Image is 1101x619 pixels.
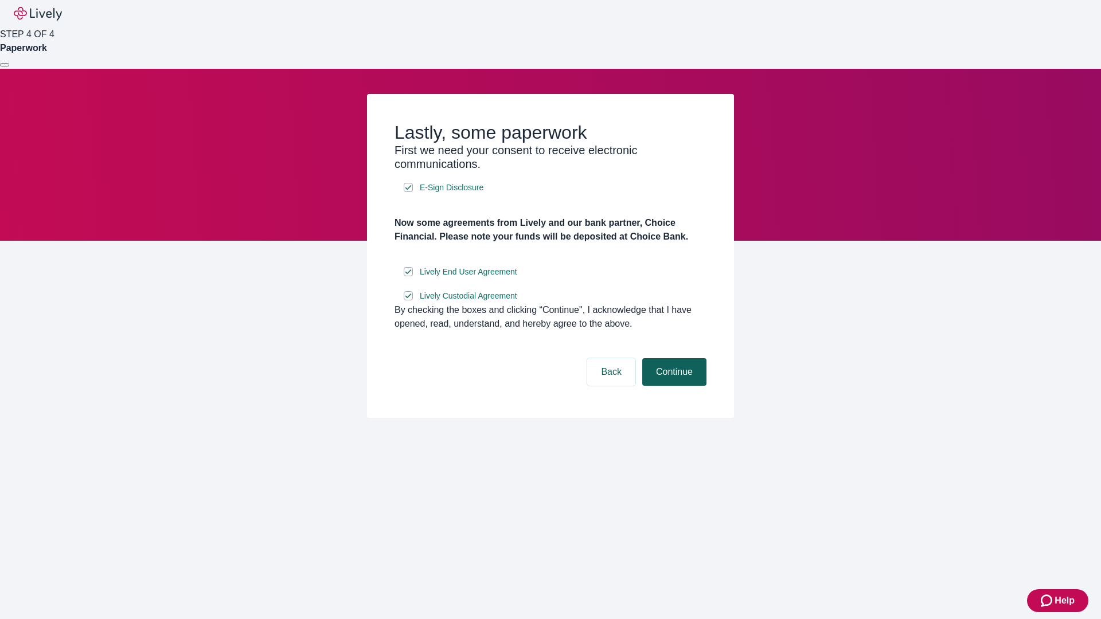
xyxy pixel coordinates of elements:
span: E-Sign Disclosure [420,182,483,194]
button: Back [587,358,635,386]
button: Zendesk support iconHelp [1027,589,1088,612]
span: Lively End User Agreement [420,266,517,278]
a: e-sign disclosure document [417,265,520,279]
span: Lively Custodial Agreement [420,290,517,302]
h4: Now some agreements from Lively and our bank partner, Choice Financial. Please note your funds wi... [395,216,706,244]
a: e-sign disclosure document [417,289,520,303]
button: Continue [642,358,706,386]
a: e-sign disclosure document [417,181,486,195]
img: Lively [14,7,62,21]
div: By checking the boxes and clicking “Continue", I acknowledge that I have opened, read, understand... [395,303,706,331]
span: Help [1055,594,1075,608]
svg: Zendesk support icon [1041,594,1055,608]
h2: Lastly, some paperwork [395,122,706,143]
h3: First we need your consent to receive electronic communications. [395,143,706,171]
